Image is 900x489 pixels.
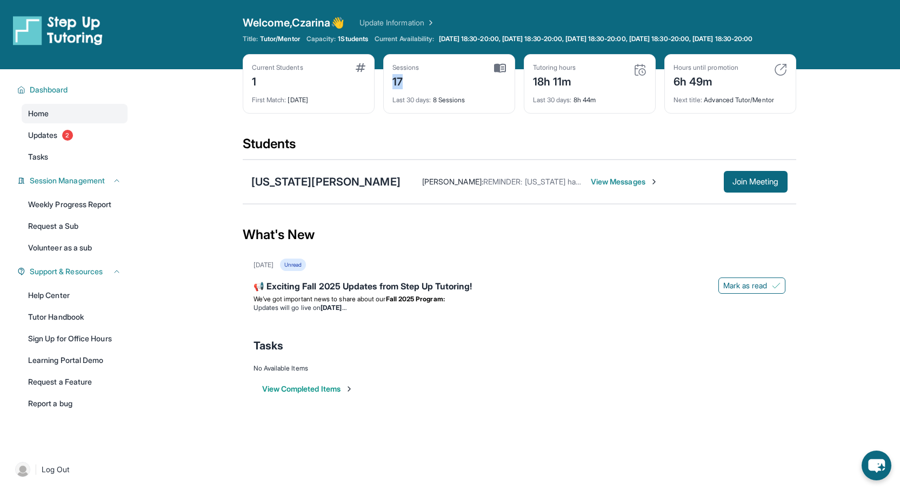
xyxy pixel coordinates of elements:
div: [DATE] [252,89,365,104]
div: [DATE] [254,261,274,269]
span: | [35,463,37,476]
span: Home [28,108,49,119]
a: Request a Feature [22,372,128,392]
img: Chevron-Right [650,177,658,186]
img: card [494,63,506,73]
span: Title: [243,35,258,43]
img: logo [13,15,103,45]
span: Join Meeting [732,179,779,185]
img: card [634,63,646,76]
a: Volunteer as a sub [22,238,128,257]
a: Updates2 [22,125,128,145]
div: 6h 49m [674,72,738,89]
span: [PERSON_NAME] : [422,177,483,186]
a: |Log Out [11,458,128,481]
img: card [774,63,787,76]
span: Dashboard [30,84,68,95]
div: Current Students [252,63,303,72]
strong: Fall 2025 Program: [386,295,445,303]
span: Last 30 days : [392,96,431,104]
span: [DATE] 18:30-20:00, [DATE] 18:30-20:00, [DATE] 18:30-20:00, [DATE] 18:30-20:00, [DATE] 18:30-20:00 [439,35,753,43]
div: No Available Items [254,364,785,373]
img: Mark as read [772,281,781,290]
div: 1 [252,72,303,89]
span: Mark as read [723,280,768,291]
button: Dashboard [25,84,121,95]
span: 1 Students [338,35,368,43]
div: 8h 44m [533,89,646,104]
span: 2 [62,130,73,141]
li: Updates will go live on [254,303,785,312]
span: Last 30 days : [533,96,572,104]
a: Tutor Handbook [22,307,128,327]
button: View Completed Items [262,384,354,394]
div: 📢 Exciting Fall 2025 Updates from Step Up Tutoring! [254,280,785,295]
span: Log Out [42,464,70,475]
img: user-img [15,462,30,477]
a: Learning Portal Demo [22,351,128,370]
span: Tutor/Mentor [260,35,300,43]
div: What's New [243,211,796,259]
a: Request a Sub [22,216,128,236]
span: REMINDER: [US_STATE] has a tutoring session [DATE] at 6:30 pm! [483,177,709,186]
a: Weekly Progress Report [22,195,128,214]
a: Home [22,104,128,123]
span: Tasks [28,151,48,162]
div: Advanced Tutor/Mentor [674,89,787,104]
span: View Messages [591,176,658,187]
a: Update Information [359,17,435,28]
span: First Match : [252,96,286,104]
div: 18h 11m [533,72,576,89]
div: Tutoring hours [533,63,576,72]
div: Unread [280,259,306,271]
button: Support & Resources [25,266,121,277]
div: Sessions [392,63,419,72]
span: Support & Resources [30,266,103,277]
span: Tasks [254,338,283,353]
span: Welcome, Czarina 👋 [243,15,344,30]
span: Updates [28,130,58,141]
a: Report a bug [22,394,128,413]
img: Chevron Right [424,17,435,28]
div: Students [243,135,796,159]
div: 17 [392,72,419,89]
a: [DATE] 18:30-20:00, [DATE] 18:30-20:00, [DATE] 18:30-20:00, [DATE] 18:30-20:00, [DATE] 18:30-20:00 [437,35,755,43]
div: [US_STATE][PERSON_NAME] [251,174,401,189]
a: Tasks [22,147,128,167]
span: Next title : [674,96,703,104]
img: card [356,63,365,72]
div: 8 Sessions [392,89,506,104]
span: Current Availability: [375,35,434,43]
div: Hours until promotion [674,63,738,72]
span: We’ve got important news to share about our [254,295,386,303]
button: Session Management [25,175,121,186]
a: Help Center [22,286,128,305]
button: chat-button [862,451,891,480]
button: Mark as read [718,277,785,294]
a: Sign Up for Office Hours [22,329,128,348]
span: Capacity: [306,35,336,43]
span: Session Management [30,175,105,186]
strong: [DATE] [321,303,346,312]
button: Join Meeting [724,171,788,193]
